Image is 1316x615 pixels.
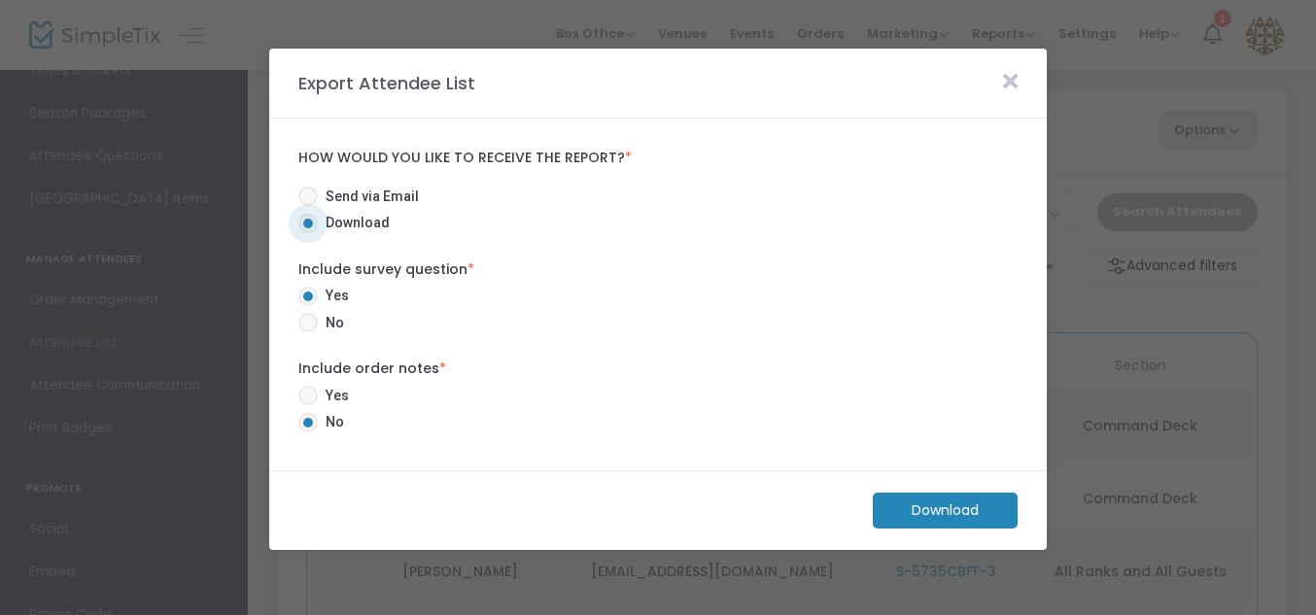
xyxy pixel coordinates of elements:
[269,49,1047,119] m-panel-header: Export Attendee List
[298,150,1018,167] label: How would you like to receive the report?
[318,213,390,233] span: Download
[318,286,349,306] span: Yes
[318,313,344,333] span: No
[873,493,1018,529] m-button: Download
[289,70,485,96] m-panel-title: Export Attendee List
[318,412,344,432] span: No
[318,386,349,406] span: Yes
[318,187,419,207] span: Send via Email
[298,259,1018,280] label: Include survey question
[298,359,1018,379] label: Include order notes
